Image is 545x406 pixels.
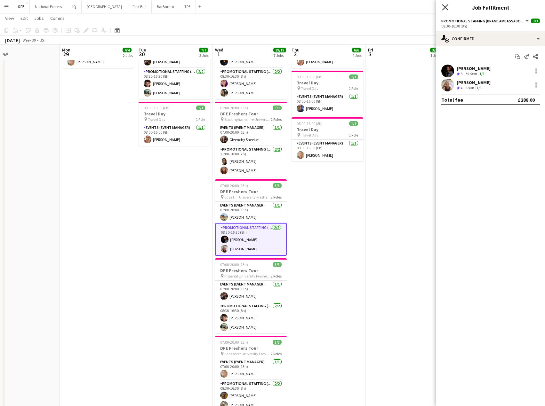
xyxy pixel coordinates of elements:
[215,345,287,351] h3: DFE Freshers Tour
[123,48,132,52] span: 4/4
[271,274,282,278] span: 2 Roles
[291,51,300,58] span: 2
[139,102,210,146] app-job-card: 08:00-16:00 (8h)1/1Travel Day Travel Day1 RoleEvents (Event Manager)1/108:00-16:00 (8h)[PERSON_NAME]
[62,47,70,53] span: Mon
[139,111,210,117] h3: Travel Day
[301,133,318,137] span: Travel Day
[220,262,248,267] span: 07:00-20:00 (13h)
[292,71,363,115] app-job-card: 08:00-16:00 (8h)1/1Travel Day Travel Day1 RoleEvents (Event Manager)1/108:00-16:00 (8h)[PERSON_NAME]
[215,189,287,194] h3: DFE Freshers Tour
[441,19,525,23] span: Promotional Staffing (Brand Ambassadors)
[139,24,210,99] div: 07:00-20:00 (13h)3/3DFE Freshers Tour [GEOGRAPHIC_DATA] Freshers Fair2 RolesEvents (Event Manager...
[430,53,439,58] div: 1 Job
[436,3,545,12] h3: Job Fulfilment
[441,19,530,23] button: Promotional Staffing (Brand Ambassadors)
[441,24,540,28] div: 08:30-16:30 (8h)
[215,302,287,333] app-card-role: Promotional Staffing (Brand Ambassadors)2/208:30-16:30 (8h)[PERSON_NAME][PERSON_NAME]
[61,51,70,58] span: 29
[67,0,82,13] button: IQ
[215,268,287,273] h3: DFE Freshers Tour
[215,223,287,256] app-card-role: Promotional Staffing (Brand Ambassadors)2/208:30-16:30 (8h)[PERSON_NAME][PERSON_NAME]
[271,117,282,122] span: 2 Roles
[148,117,165,122] span: Travel Day
[271,195,282,199] span: 2 Roles
[224,351,271,356] span: Lancaster University Freshers Fair
[457,66,491,71] div: [PERSON_NAME]
[349,133,358,137] span: 1 Role
[430,48,439,52] span: 3/3
[352,53,362,58] div: 4 Jobs
[13,0,30,13] button: DFE
[292,140,363,161] app-card-role: Events (Event Manager)1/108:00-16:00 (8h)[PERSON_NAME]
[349,121,358,126] span: 1/1
[292,80,363,86] h3: Travel Day
[20,15,28,21] span: Edit
[179,0,196,13] button: TPE
[273,183,282,188] span: 3/3
[352,48,361,52] span: 6/6
[196,105,205,110] span: 1/1
[40,38,46,43] div: BST
[220,340,248,345] span: 07:00-20:00 (13h)
[220,105,248,110] span: 07:00-20:00 (13h)
[292,127,363,132] h3: Travel Day
[48,14,67,22] a: Comms
[127,0,152,13] button: First Bus
[349,74,358,79] span: 1/1
[215,24,287,99] app-job-card: 07:00-20:00 (13h)3/3DFE Freshers Tour Brighton University Freshers Fair2 RolesEvents (Event Manag...
[21,38,37,43] span: Week 39
[518,97,535,103] div: £288.00
[273,105,282,110] span: 3/3
[32,14,46,22] a: Jobs
[215,68,287,99] app-card-role: Promotional Staffing (Brand Ambassadors)2/208:30-16:30 (8h)[PERSON_NAME][PERSON_NAME]
[292,117,363,161] app-job-card: 08:00-16:00 (8h)1/1Travel Day Travel Day1 RoleEvents (Event Manager)1/108:00-16:00 (8h)[PERSON_NAME]
[215,258,287,333] app-job-card: 07:00-20:00 (13h)3/3DFE Freshers Tour Imperial University Freshers Fair2 RolesEvents (Event Manag...
[215,111,287,117] h3: DFE Freshers Tour
[461,85,462,90] span: 4
[199,48,208,52] span: 7/7
[273,48,286,52] span: 19/19
[457,80,491,85] div: [PERSON_NAME]
[214,51,223,58] span: 1
[215,179,287,256] app-job-card: 07:00-20:00 (13h)3/3DFE Freshers Tour Edge Hill University Freshers Fair2 RolesEvents (Event Mana...
[50,15,65,21] span: Comms
[144,105,170,110] span: 08:00-16:00 (8h)
[224,195,271,199] span: Edge Hill University Freshers Fair
[292,93,363,115] app-card-role: Events (Event Manager)1/108:00-16:00 (8h)[PERSON_NAME]
[18,14,30,22] a: Edit
[436,31,545,46] div: Confirmed
[477,85,482,90] app-skills-label: 1/1
[215,124,287,146] app-card-role: Events (Event Manager)1/107:00-20:00 (13h)Givenchy Sneekes
[139,68,210,99] app-card-role: Promotional Staffing (Brand Ambassadors)2/208:30-16:30 (8h)[PERSON_NAME][PERSON_NAME]
[215,47,223,53] span: Wed
[464,71,478,77] div: 19.5km
[34,15,44,21] span: Jobs
[224,274,271,278] span: Imperial University Freshers Fair
[479,71,485,76] app-skills-label: 1/1
[196,117,205,122] span: 1 Role
[5,37,20,43] div: [DATE]
[461,71,462,76] span: 5
[82,0,127,13] button: [GEOGRAPHIC_DATA]
[273,340,282,345] span: 3/3
[367,51,373,58] span: 3
[215,102,287,177] app-job-card: 07:00-20:00 (13h)3/3DFE Freshers Tour Buckinghamshire University Freshers Fair2 RolesEvents (Even...
[199,53,209,58] div: 3 Jobs
[464,85,475,91] div: 22km
[3,14,17,22] a: View
[271,351,282,356] span: 2 Roles
[30,0,67,13] button: National Express
[215,358,287,380] app-card-role: Events (Event Manager)1/107:00-20:00 (13h)[PERSON_NAME]
[368,47,373,53] span: Fri
[215,202,287,223] app-card-role: Events (Event Manager)1/107:00-20:00 (13h)[PERSON_NAME]
[292,47,300,53] span: Thu
[138,51,146,58] span: 30
[274,53,286,58] div: 7 Jobs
